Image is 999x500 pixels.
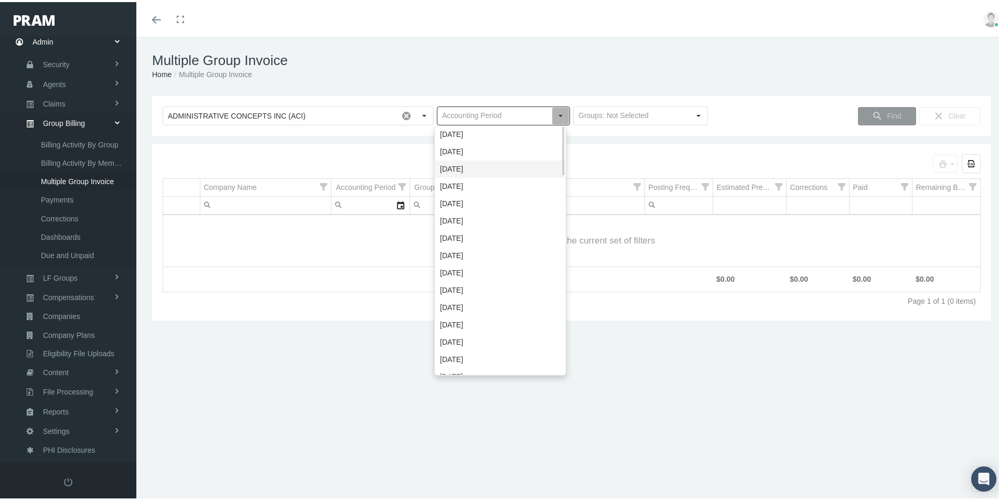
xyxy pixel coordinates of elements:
div: Company Name [204,180,257,190]
div: Export all data to Excel [962,152,981,171]
div: Data grid toolbar [163,152,981,171]
div: Estimated Premium Due [717,180,774,190]
div: [DATE] [435,332,565,349]
td: Column Paid [849,177,912,195]
span: Billing Activity By Group [41,134,119,152]
span: Show filter options for column 'Group Name' [633,181,641,188]
div: Select [392,195,410,212]
span: Show filter options for column 'Posting Frequency' [702,181,709,188]
div: Group Code [414,180,454,190]
span: Show filter options for column 'Paid' [901,181,908,188]
span: Show filter options for column 'Remaining Balance' [969,181,976,188]
span: Claims [43,93,66,111]
div: Page Navigation [163,290,981,308]
div: [DATE] [435,280,565,297]
div: Accounting Period [336,180,396,190]
td: Filter cell [786,195,849,212]
div: [DATE] [435,124,565,141]
td: Column Corrections [786,177,849,195]
div: Open Intercom Messenger [971,464,996,490]
img: PRAM_20_x_78.png [14,13,55,24]
span: Show filter options for column 'Corrections' [838,181,845,188]
div: [DATE] [435,245,565,262]
div: Paid [853,180,868,190]
a: Home [152,68,171,77]
td: Column Remaining Balance [912,177,980,195]
span: Show filter options for column 'Company Name' [320,181,327,188]
div: Select [690,105,707,123]
span: PHI Disclosures [43,439,95,457]
td: Column Estimated Premium Due [713,177,786,195]
span: Reports [43,401,69,419]
td: Column Company Name [200,177,331,195]
span: Corrections [41,208,79,226]
div: Page 1 of 1 (0 items) [908,295,976,303]
span: Admin [33,30,53,50]
div: [DATE] [435,158,565,176]
span: Due and Unpaid [41,244,94,262]
td: Filter cell [912,195,980,212]
span: Show filter options for column 'Estimated Premium Due' [775,181,782,188]
input: Filter cell [912,195,981,212]
span: LF Groups [43,267,78,285]
input: Filter cell [713,195,786,212]
div: [DATE] [435,349,565,366]
div: [DATE] [435,297,565,314]
span: Group Billing [43,112,85,130]
td: Filter cell [410,195,475,212]
span: Eligibility File Uploads [43,343,114,360]
div: $0.00 [853,272,908,282]
div: Select [552,105,570,123]
span: Billing Activity By Member [41,152,125,170]
span: Company Plans [43,324,95,342]
div: [DATE] [435,366,565,384]
div: Select [415,105,433,123]
input: Filter cell [200,195,331,212]
td: Filter cell [849,195,912,212]
span: File Processing [43,381,93,399]
span: Dashboards [41,226,81,244]
span: Security [43,54,70,71]
span: Payments [41,189,73,207]
img: user-placeholder.jpg [983,9,999,25]
div: $0.00 [790,272,845,282]
input: Filter cell [331,195,392,212]
div: [DATE] [435,314,565,332]
td: Column Accounting Period [331,177,410,195]
div: [DATE] [435,228,565,245]
span: Agents [43,73,66,91]
input: Filter cell [850,195,912,212]
span: Compensations [43,286,94,304]
div: Posting Frequency [649,180,700,190]
span: There is no data in the current set of filters [163,233,980,245]
div: [DATE] [435,176,565,193]
input: Filter cell [787,195,849,212]
span: Settings [43,420,70,438]
span: Show filter options for column 'Accounting Period' [399,181,406,188]
div: $0.00 [916,272,976,282]
td: Filter cell [331,195,410,212]
div: [DATE] [435,210,565,228]
div: [DATE] [435,262,565,280]
div: Data grid [163,152,981,308]
h1: Multiple Group Invoice [152,50,991,67]
span: Content [43,361,69,379]
input: Filter cell [645,195,713,212]
div: $0.00 [716,272,782,282]
li: Multiple Group Invoice [171,67,252,78]
div: [DATE] [435,141,565,158]
span: Multiple Group Invoice [41,171,114,188]
td: Column Posting Frequency [644,177,713,195]
div: [DATE] [435,193,565,210]
span: Companies [43,305,80,323]
td: Column Group Code [410,177,475,195]
div: Corrections [790,180,828,190]
div: Remaining Balance [916,180,968,190]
